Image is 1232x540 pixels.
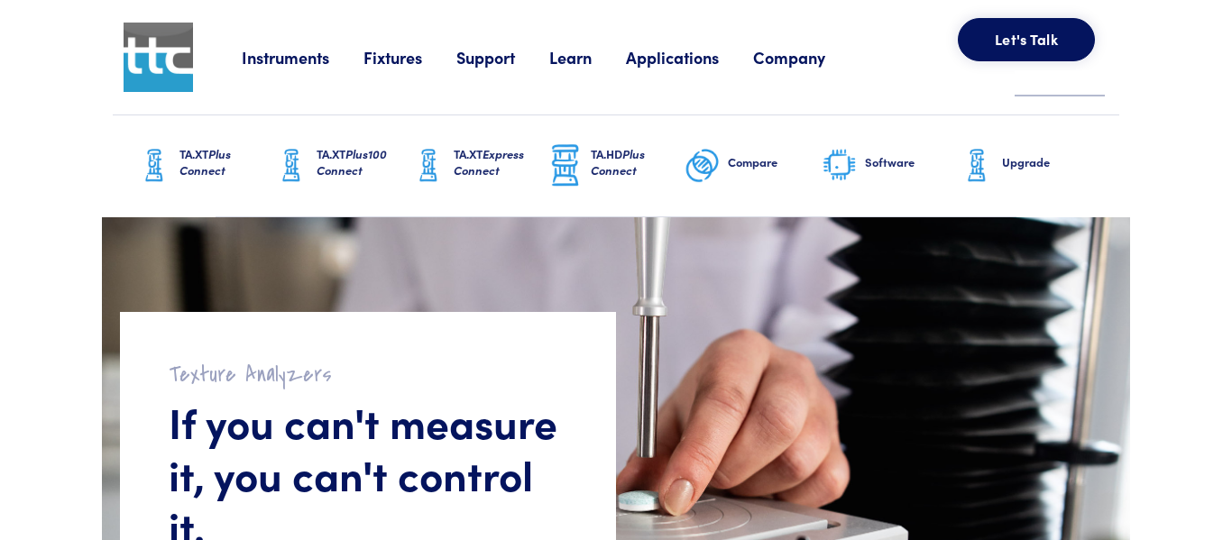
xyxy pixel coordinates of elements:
[242,46,363,69] a: Instruments
[547,142,584,189] img: ta-hd-graphic.png
[959,143,995,188] img: ta-xt-graphic.png
[685,115,822,216] a: Compare
[547,115,685,216] a: TA.HDPlus Connect
[591,146,685,178] h6: TA.HD
[822,147,858,185] img: software-graphic.png
[136,143,172,188] img: ta-xt-graphic.png
[410,143,446,188] img: ta-xt-graphic.png
[958,18,1095,61] button: Let's Talk
[317,145,387,178] span: Plus100 Connect
[549,46,626,69] a: Learn
[591,145,645,178] span: Plus Connect
[626,46,753,69] a: Applications
[753,46,860,69] a: Company
[124,23,193,92] img: ttc_logo_1x1_v1.0.png
[179,145,231,178] span: Plus Connect
[456,46,549,69] a: Support
[728,154,822,170] h6: Compare
[454,146,547,178] h6: TA.XT
[317,146,410,178] h6: TA.XT
[273,143,309,188] img: ta-xt-graphic.png
[273,115,410,216] a: TA.XTPlus100 Connect
[1002,154,1096,170] h6: Upgrade
[169,361,567,389] h2: Texture Analyzers
[685,143,721,188] img: compare-graphic.png
[136,115,273,216] a: TA.XTPlus Connect
[959,115,1096,216] a: Upgrade
[179,146,273,178] h6: TA.XT
[410,115,547,216] a: TA.XTExpress Connect
[454,145,524,178] span: Express Connect
[822,115,959,216] a: Software
[865,154,959,170] h6: Software
[363,46,456,69] a: Fixtures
